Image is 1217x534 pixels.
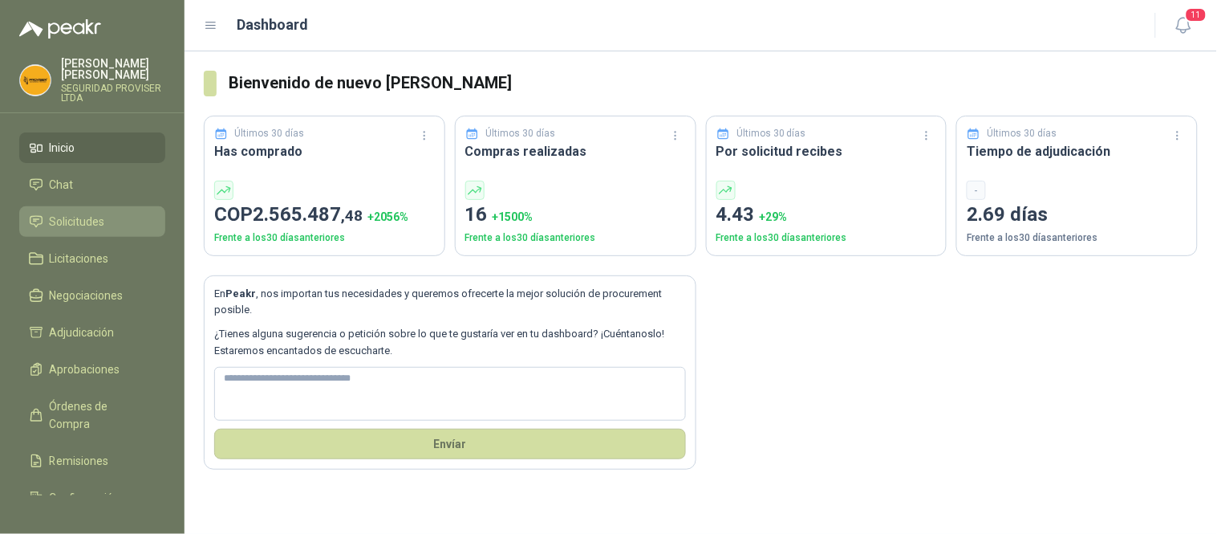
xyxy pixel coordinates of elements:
[465,230,686,246] p: Frente a los 30 días anteriores
[61,84,165,103] p: SEGURIDAD PROVISER LTDA
[19,446,165,476] a: Remisiones
[367,210,408,223] span: + 2056 %
[493,210,533,223] span: + 1500 %
[229,71,1198,96] h3: Bienvenido de nuevo [PERSON_NAME]
[214,141,435,161] h3: Has comprado
[967,230,1187,246] p: Frente a los 30 días anteriores
[237,14,309,36] h1: Dashboard
[760,210,788,223] span: + 29 %
[50,139,75,157] span: Inicio
[19,354,165,385] a: Aprobaciones
[716,230,937,246] p: Frente a los 30 días anteriores
[19,280,165,311] a: Negociaciones
[716,141,937,161] h3: Por solicitud recibes
[465,141,686,161] h3: Compras realizadas
[214,286,686,319] p: En , nos importan tus necesidades y queremos ofrecerte la mejor solución de procurement posible.
[485,126,555,141] p: Últimos 30 días
[1169,11,1198,40] button: 11
[61,58,165,80] p: [PERSON_NAME] [PERSON_NAME]
[214,429,686,459] button: Envíar
[50,176,74,194] span: Chat
[19,483,165,513] a: Configuración
[50,397,150,433] span: Órdenes de Compra
[736,126,806,141] p: Últimos 30 días
[50,361,120,378] span: Aprobaciones
[214,230,435,246] p: Frente a los 30 días anteriores
[716,200,937,230] p: 4.43
[465,200,686,230] p: 16
[19,243,165,274] a: Licitaciones
[988,126,1057,141] p: Últimos 30 días
[341,206,363,225] span: ,48
[50,250,109,267] span: Licitaciones
[214,326,686,359] p: ¿Tienes alguna sugerencia o petición sobre lo que te gustaría ver en tu dashboard? ¡Cuéntanoslo! ...
[967,200,1187,230] p: 2.69 días
[19,19,101,39] img: Logo peakr
[19,206,165,237] a: Solicitudes
[1185,7,1207,22] span: 11
[50,287,124,304] span: Negociaciones
[19,132,165,163] a: Inicio
[50,489,120,507] span: Configuración
[214,200,435,230] p: COP
[967,181,986,200] div: -
[20,65,51,96] img: Company Logo
[19,169,165,200] a: Chat
[50,324,115,341] span: Adjudicación
[50,213,105,230] span: Solicitudes
[50,452,109,470] span: Remisiones
[235,126,305,141] p: Últimos 30 días
[225,287,256,300] b: Peakr
[19,317,165,348] a: Adjudicación
[967,141,1187,161] h3: Tiempo de adjudicación
[19,391,165,439] a: Órdenes de Compra
[253,203,363,226] span: 2.565.487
